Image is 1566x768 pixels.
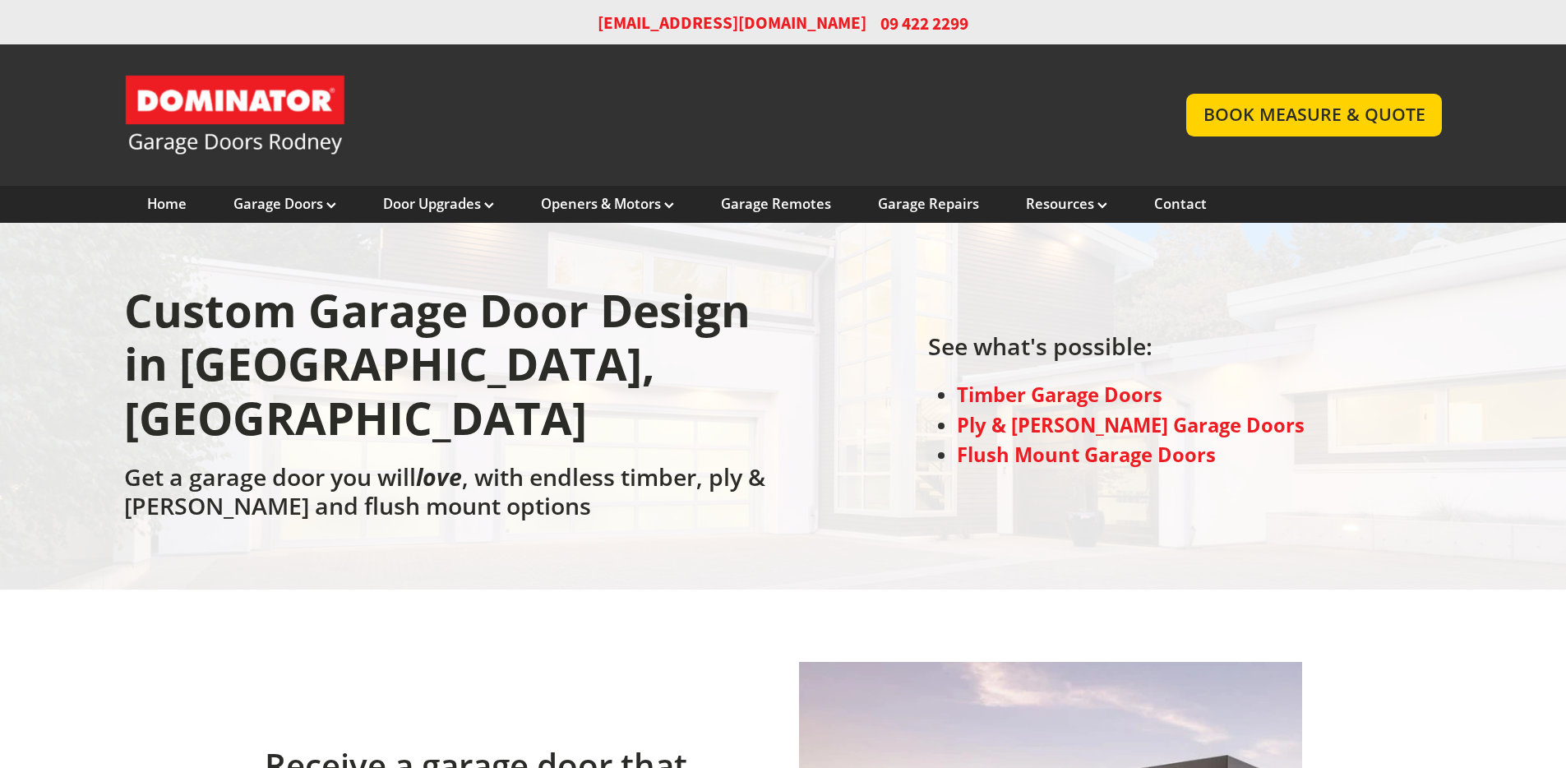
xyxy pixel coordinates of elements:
[383,195,494,213] a: Door Upgrades
[598,12,866,35] a: [EMAIL_ADDRESS][DOMAIN_NAME]
[721,195,831,213] a: Garage Remotes
[124,463,775,529] h2: Get a garage door you will , with endless timber, ply & [PERSON_NAME] and flush mount options
[957,412,1305,438] a: Ply & [PERSON_NAME] Garage Doors
[233,195,336,213] a: Garage Doors
[124,74,1154,156] a: Garage Door and Secure Access Solutions homepage
[1154,195,1207,213] a: Contact
[1026,195,1107,213] a: Resources
[416,461,462,493] em: love
[147,195,187,213] a: Home
[957,442,1216,468] a: Flush Mount Garage Doors
[957,382,1162,408] a: Timber Garage Doors
[541,195,674,213] a: Openers & Motors
[124,284,775,463] h1: Custom Garage Door Design in [GEOGRAPHIC_DATA], [GEOGRAPHIC_DATA]
[878,195,979,213] a: Garage Repairs
[880,12,968,35] span: 09 422 2299
[928,332,1305,370] h2: See what's possible:
[1186,94,1442,136] a: BOOK MEASURE & QUOTE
